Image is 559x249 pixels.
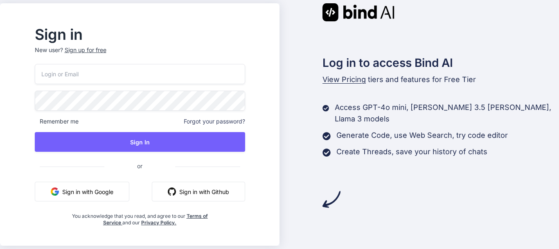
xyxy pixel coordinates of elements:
a: Terms of Service [103,213,208,226]
span: View Pricing [322,75,366,84]
p: New user? [35,46,245,64]
span: Remember me [35,117,79,126]
h2: Log in to access Bind AI [322,54,559,71]
p: Create Threads, save your history of chats [336,146,487,158]
span: Forgot your password? [184,117,245,126]
span: or [104,156,175,176]
h2: Sign in [35,28,245,41]
div: You acknowledge that you read, and agree to our and our [70,208,210,226]
img: github [168,187,176,196]
img: arrow [322,190,340,208]
p: Access GPT-4o mini, [PERSON_NAME] 3.5 [PERSON_NAME], Llama 3 models [335,102,559,125]
a: Privacy Policy. [141,219,176,226]
input: Login or Email [35,64,245,84]
div: Sign up for free [65,46,106,54]
p: Generate Code, use Web Search, try code editor [336,130,508,141]
button: Sign in with Google [35,182,129,201]
img: Bind AI logo [322,3,394,21]
button: Sign in with Github [152,182,245,201]
button: Sign In [35,132,245,152]
p: tiers and features for Free Tier [322,74,559,85]
img: google [51,187,59,196]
